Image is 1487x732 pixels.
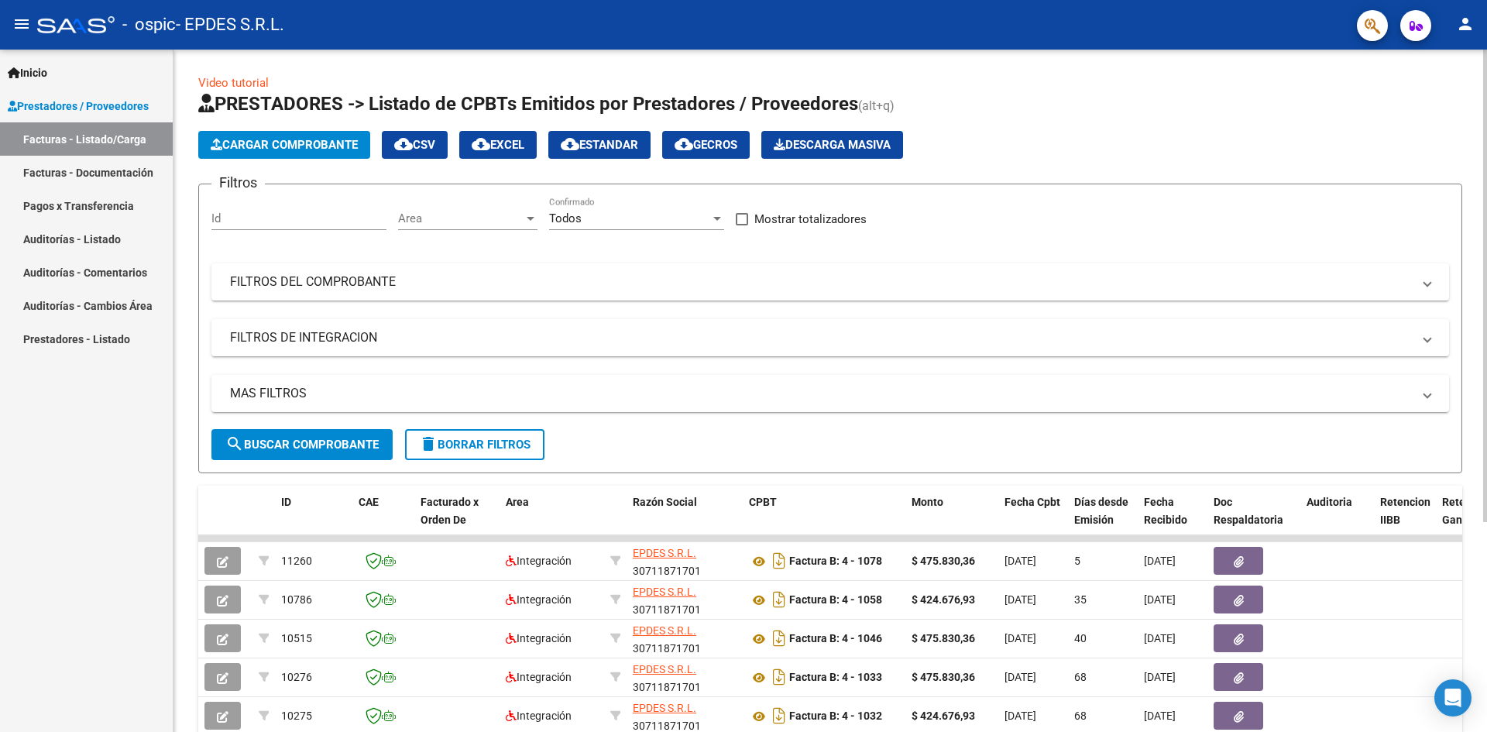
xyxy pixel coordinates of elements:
[506,632,572,644] span: Integración
[275,486,352,554] datatable-header-cell: ID
[912,671,975,683] strong: $ 475.830,36
[769,626,789,651] i: Descargar documento
[1004,671,1036,683] span: [DATE]
[1144,632,1176,644] span: [DATE]
[225,438,379,452] span: Buscar Comprobante
[198,76,269,90] a: Video tutorial
[198,93,858,115] span: PRESTADORES -> Listado de CPBTs Emitidos por Prestadores / Proveedores
[281,593,312,606] span: 10786
[769,587,789,612] i: Descargar documento
[1214,496,1283,526] span: Doc Respaldatoria
[1074,671,1087,683] span: 68
[281,555,312,567] span: 11260
[633,661,737,693] div: 30711871701
[382,131,448,159] button: CSV
[419,435,438,453] mat-icon: delete
[754,210,867,229] span: Mostrar totalizadores
[633,545,737,577] div: 30711871701
[1004,555,1036,567] span: [DATE]
[352,486,414,554] datatable-header-cell: CAE
[12,15,31,33] mat-icon: menu
[1300,486,1374,554] datatable-header-cell: Auditoria
[774,138,891,152] span: Descarga Masiva
[1380,496,1430,526] span: Retencion IIBB
[506,710,572,722] span: Integración
[1004,632,1036,644] span: [DATE]
[198,131,370,159] button: Cargar Comprobante
[122,8,176,42] span: - ospic
[500,486,604,554] datatable-header-cell: Area
[769,548,789,573] i: Descargar documento
[633,586,696,598] span: EPDES S.R.L.
[633,663,696,675] span: EPDES S.R.L.
[281,671,312,683] span: 10276
[912,555,975,567] strong: $ 475.830,36
[905,486,998,554] datatable-header-cell: Monto
[225,435,244,453] mat-icon: search
[633,699,737,732] div: 30711871701
[211,172,265,194] h3: Filtros
[789,710,882,723] strong: Factura B: 4 - 1032
[506,496,529,508] span: Area
[414,486,500,554] datatable-header-cell: Facturado x Orden De
[176,8,284,42] span: - EPDES S.R.L.
[789,672,882,684] strong: Factura B: 4 - 1033
[1004,710,1036,722] span: [DATE]
[394,138,435,152] span: CSV
[1074,632,1087,644] span: 40
[662,131,750,159] button: Gecros
[506,671,572,683] span: Integración
[230,385,1412,402] mat-panel-title: MAS FILTROS
[769,665,789,689] i: Descargar documento
[359,496,379,508] span: CAE
[789,555,882,568] strong: Factura B: 4 - 1078
[633,624,696,637] span: EPDES S.R.L.
[633,496,697,508] span: Razón Social
[398,211,524,225] span: Area
[506,593,572,606] span: Integración
[749,496,777,508] span: CPBT
[1307,496,1352,508] span: Auditoria
[8,98,149,115] span: Prestadores / Proveedores
[1138,486,1207,554] datatable-header-cell: Fecha Recibido
[998,486,1068,554] datatable-header-cell: Fecha Cpbt
[743,486,905,554] datatable-header-cell: CPBT
[675,135,693,153] mat-icon: cloud_download
[1456,15,1475,33] mat-icon: person
[761,131,903,159] button: Descarga Masiva
[633,702,696,714] span: EPDES S.R.L.
[230,273,1412,290] mat-panel-title: FILTROS DEL COMPROBANTE
[1207,486,1300,554] datatable-header-cell: Doc Respaldatoria
[8,64,47,81] span: Inicio
[1004,496,1060,508] span: Fecha Cpbt
[627,486,743,554] datatable-header-cell: Razón Social
[561,135,579,153] mat-icon: cloud_download
[633,583,737,616] div: 30711871701
[281,710,312,722] span: 10275
[549,211,582,225] span: Todos
[459,131,537,159] button: EXCEL
[1144,496,1187,526] span: Fecha Recibido
[211,263,1449,301] mat-expansion-panel-header: FILTROS DEL COMPROBANTE
[281,632,312,644] span: 10515
[633,622,737,655] div: 30711871701
[1074,593,1087,606] span: 35
[1004,593,1036,606] span: [DATE]
[211,375,1449,412] mat-expansion-panel-header: MAS FILTROS
[405,429,544,460] button: Borrar Filtros
[230,329,1412,346] mat-panel-title: FILTROS DE INTEGRACION
[211,429,393,460] button: Buscar Comprobante
[1074,496,1128,526] span: Días desde Emisión
[1144,671,1176,683] span: [DATE]
[548,131,651,159] button: Estandar
[912,496,943,508] span: Monto
[1144,593,1176,606] span: [DATE]
[561,138,638,152] span: Estandar
[1374,486,1436,554] datatable-header-cell: Retencion IIBB
[211,319,1449,356] mat-expansion-panel-header: FILTROS DE INTEGRACION
[1434,679,1472,717] div: Open Intercom Messenger
[912,593,975,606] strong: $ 424.676,93
[421,496,479,526] span: Facturado x Orden De
[506,555,572,567] span: Integración
[394,135,413,153] mat-icon: cloud_download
